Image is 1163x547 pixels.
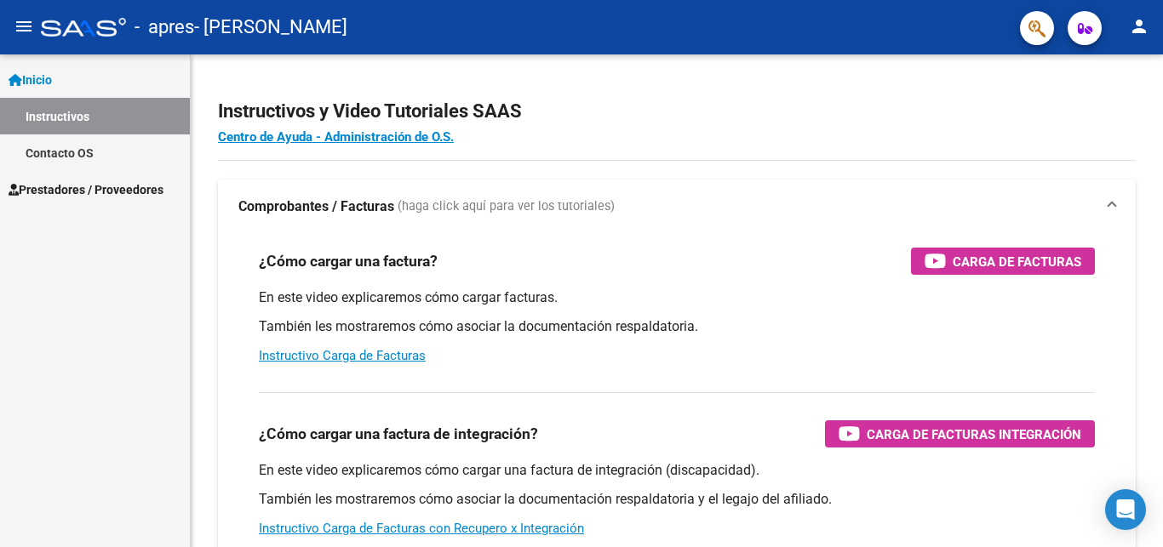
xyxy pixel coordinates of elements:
[259,249,438,273] h3: ¿Cómo cargar una factura?
[135,9,194,46] span: - apres
[259,461,1095,480] p: En este video explicaremos cómo cargar una factura de integración (discapacidad).
[14,16,34,37] mat-icon: menu
[218,95,1136,128] h2: Instructivos y Video Tutoriales SAAS
[9,180,163,199] span: Prestadores / Proveedores
[953,251,1081,272] span: Carga de Facturas
[867,424,1081,445] span: Carga de Facturas Integración
[218,129,454,145] a: Centro de Ayuda - Administración de O.S.
[398,197,615,216] span: (haga click aquí para ver los tutoriales)
[911,248,1095,275] button: Carga de Facturas
[194,9,347,46] span: - [PERSON_NAME]
[259,490,1095,509] p: También les mostraremos cómo asociar la documentación respaldatoria y el legajo del afiliado.
[238,197,394,216] strong: Comprobantes / Facturas
[259,348,426,363] a: Instructivo Carga de Facturas
[259,288,1095,307] p: En este video explicaremos cómo cargar facturas.
[1129,16,1149,37] mat-icon: person
[9,71,52,89] span: Inicio
[825,420,1095,447] button: Carga de Facturas Integración
[259,521,584,536] a: Instructivo Carga de Facturas con Recupero x Integración
[259,317,1095,336] p: También les mostraremos cómo asociar la documentación respaldatoria.
[1105,489,1146,530] div: Open Intercom Messenger
[218,179,1136,234] mat-expansion-panel-header: Comprobantes / Facturas (haga click aquí para ver los tutoriales)
[259,422,538,446] h3: ¿Cómo cargar una factura de integración?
